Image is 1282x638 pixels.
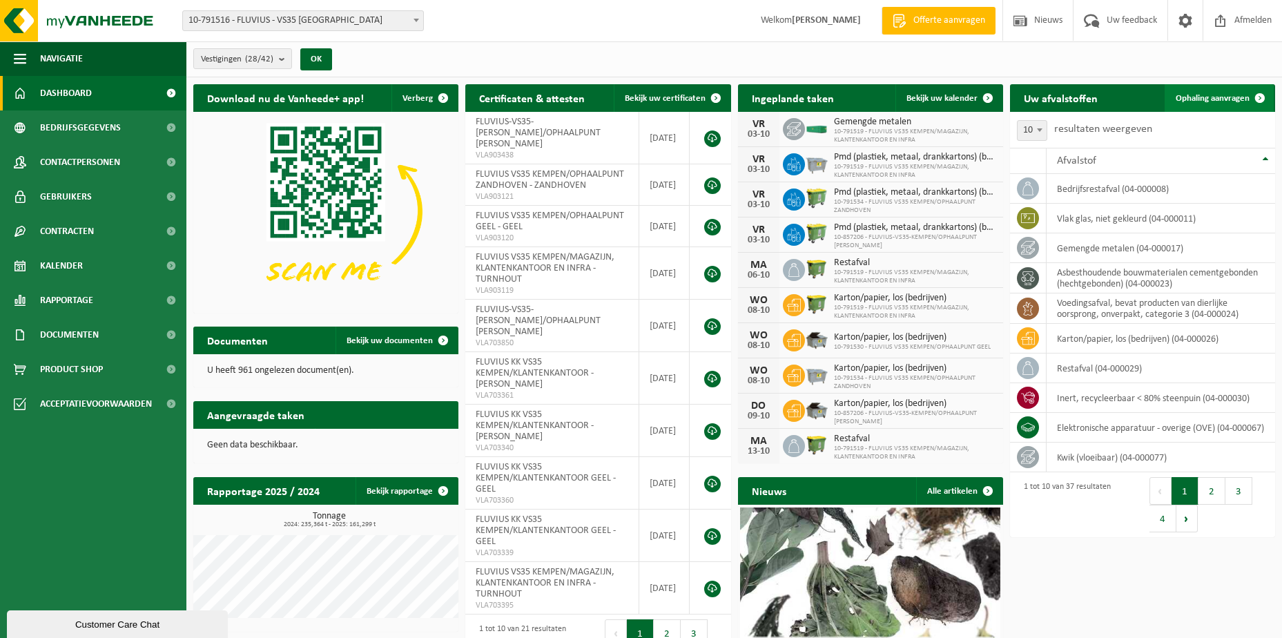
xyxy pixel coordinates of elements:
div: VR [745,154,773,165]
span: 10-791534 - FLUVIUS VS35 KEMPEN/OPHAALPUNT ZANDHOVEN [834,198,996,215]
button: Vestigingen(28/42) [193,48,292,69]
span: Gemengde metalen [834,117,996,128]
img: WB-5000-GAL-GY-01 [805,398,828,421]
span: Restafval [834,258,996,269]
div: MA [745,436,773,447]
span: Navigatie [40,41,83,76]
h2: Ingeplande taken [738,84,848,111]
span: 10 [1018,121,1047,140]
span: Acceptatievoorwaarden [40,387,152,421]
span: Pmd (plastiek, metaal, drankkartons) (bedrijven) [834,222,996,233]
span: Karton/papier, los (bedrijven) [834,363,996,374]
span: Dashboard [40,76,92,110]
span: 10-791519 - FLUVIUS VS35 KEMPEN/MAGAZIJN, KLANTENKANTOOR EN INFRA [834,163,996,180]
button: Previous [1149,477,1172,505]
span: 10-857206 - FLUVIUS-VS35-KEMPEN/OPHAALPUNT [PERSON_NAME] [834,409,996,426]
span: FLUVIUS VS35 KEMPEN/OPHAALPUNT ZANDHOVEN - ZANDHOVEN [476,169,624,191]
td: gemengde metalen (04-000017) [1047,233,1275,263]
span: FLUVIUS-VS35-[PERSON_NAME]/OPHAALPUNT [PERSON_NAME] [476,117,601,149]
img: WB-1100-HPE-GN-50 [805,433,828,456]
button: 2 [1198,477,1225,505]
div: 08-10 [745,376,773,386]
span: VLA703339 [476,548,628,559]
span: Afvalstof [1057,155,1096,166]
count: (28/42) [245,55,273,64]
td: [DATE] [639,206,690,247]
div: VR [745,119,773,130]
span: 10-791516 - FLUVIUS - VS35 KEMPEN [183,11,423,30]
div: WO [745,330,773,341]
td: elektronische apparatuur - overige (OVE) (04-000067) [1047,413,1275,443]
span: 2024: 235,364 t - 2025: 161,299 t [200,521,458,528]
img: WB-0660-HPE-GN-50 [805,186,828,210]
h2: Uw afvalstoffen [1010,84,1111,111]
div: WO [745,365,773,376]
td: voedingsafval, bevat producten van dierlijke oorsprong, onverpakt, categorie 3 (04-000024) [1047,293,1275,324]
div: 13-10 [745,447,773,456]
span: Vestigingen [201,49,273,70]
strong: [PERSON_NAME] [792,15,861,26]
span: VLA903119 [476,285,628,296]
div: VR [745,189,773,200]
img: WB-0660-HPE-GN-50 [805,222,828,245]
div: 09-10 [745,412,773,421]
td: karton/papier, los (bedrijven) (04-000026) [1047,324,1275,354]
span: VLA703395 [476,600,628,611]
td: [DATE] [639,352,690,405]
a: Ophaling aanvragen [1165,84,1274,112]
td: [DATE] [639,164,690,206]
td: inert, recycleerbaar < 80% steenpuin (04-000030) [1047,383,1275,413]
div: MA [745,260,773,271]
div: 06-10 [745,271,773,280]
span: Pmd (plastiek, metaal, drankkartons) (bedrijven) [834,187,996,198]
button: 4 [1149,505,1176,532]
h2: Documenten [193,327,282,354]
div: 03-10 [745,200,773,210]
div: 03-10 [745,130,773,139]
span: Rapportage [40,283,93,318]
span: FLUVIUS KK VS35 KEMPEN/KLANTENKANTOOR GEEL - GEEL [476,514,616,547]
button: Next [1176,505,1198,532]
span: FLUVIUS VS35 KEMPEN/MAGAZIJN, KLANTENKANTOOR EN INFRA - TURNHOUT [476,567,614,599]
span: 10-791519 - FLUVIUS VS35 KEMPEN/MAGAZIJN, KLANTENKANTOOR EN INFRA [834,269,996,285]
td: asbesthoudende bouwmaterialen cementgebonden (hechtgebonden) (04-000023) [1047,263,1275,293]
td: bedrijfsrestafval (04-000008) [1047,174,1275,204]
span: VLA703360 [476,495,628,506]
div: WO [745,295,773,306]
span: VLA903438 [476,150,628,161]
span: Karton/papier, los (bedrijven) [834,398,996,409]
img: HK-XC-20-GN-00 [805,122,828,134]
span: Documenten [40,318,99,352]
p: U heeft 961 ongelezen document(en). [207,366,445,376]
a: Bekijk uw documenten [336,327,457,354]
span: 10-791516 - FLUVIUS - VS35 KEMPEN [182,10,424,31]
a: Offerte aanvragen [882,7,996,35]
span: Ophaling aanvragen [1176,94,1250,103]
span: Gebruikers [40,180,92,214]
div: 08-10 [745,306,773,316]
span: Karton/papier, los (bedrijven) [834,332,991,343]
td: [DATE] [639,300,690,352]
h2: Aangevraagde taken [193,401,318,428]
img: WB-1100-HPE-GN-50 [805,257,828,280]
span: FLUVIUS KK VS35 KEMPEN/KLANTENKANTOOR - [PERSON_NAME] [476,409,594,442]
a: Bekijk uw certificaten [614,84,730,112]
h2: Nieuws [738,477,800,504]
a: Bekijk uw kalender [895,84,1002,112]
span: Karton/papier, los (bedrijven) [834,293,996,304]
span: 10-791519 - FLUVIUS VS35 KEMPEN/MAGAZIJN, KLANTENKANTOOR EN INFRA [834,445,996,461]
span: 10-857206 - FLUVIUS-VS35-KEMPEN/OPHAALPUNT [PERSON_NAME] [834,233,996,250]
td: [DATE] [639,247,690,300]
a: Bekijk rapportage [356,477,457,505]
td: vlak glas, niet gekleurd (04-000011) [1047,204,1275,233]
span: VLA903120 [476,233,628,244]
button: Verberg [391,84,457,112]
span: Restafval [834,434,996,445]
span: 10-791534 - FLUVIUS VS35 KEMPEN/OPHAALPUNT ZANDHOVEN [834,374,996,391]
p: Geen data beschikbaar. [207,441,445,450]
img: Download de VHEPlus App [193,112,458,311]
span: Bekijk uw kalender [906,94,978,103]
td: [DATE] [639,510,690,562]
td: [DATE] [639,457,690,510]
h2: Rapportage 2025 / 2024 [193,477,333,504]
